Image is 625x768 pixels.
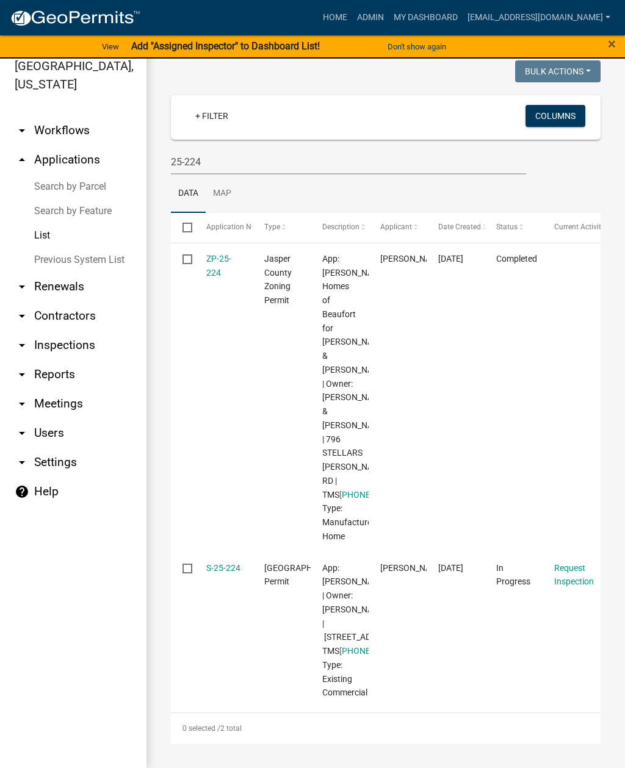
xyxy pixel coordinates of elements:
i: arrow_drop_down [15,367,29,382]
a: Map [206,174,239,214]
span: App: Clayton Homes of Beaufort for Afrika Abrams & Shanieya Wright | Owner: WRIGHT TONY & AFRIKA ... [322,254,413,541]
a: My Dashboard [389,6,463,29]
span: Date Created [438,223,481,231]
datatable-header-cell: Status [485,213,543,242]
a: View [97,37,124,57]
datatable-header-cell: Description [311,213,369,242]
a: [PHONE_NUMBER] [339,490,411,500]
i: help [15,484,29,499]
i: arrow_drop_down [15,309,29,323]
span: Description [322,223,359,231]
input: Search for applications [171,149,526,174]
a: + Filter [186,105,238,127]
button: Don't show again [383,37,451,57]
span: Type [264,223,280,231]
datatable-header-cell: Select [171,213,194,242]
div: 2 total [171,713,601,744]
span: 06/27/2025 [438,254,463,264]
datatable-header-cell: Application Number [194,213,252,242]
datatable-header-cell: Current Activity [543,213,601,242]
span: Completed [496,254,537,264]
span: 0 selected / [182,724,220,733]
a: S-25-224 [206,563,240,573]
span: In Progress [496,563,530,587]
a: [EMAIL_ADDRESS][DOMAIN_NAME] [463,6,615,29]
i: arrow_drop_up [15,153,29,167]
datatable-header-cell: Type [252,213,310,242]
span: 05/09/2025 [438,563,463,573]
span: × [608,35,616,52]
span: Current Activity [554,223,605,231]
a: Admin [352,6,389,29]
datatable-header-cell: Date Created [427,213,485,242]
a: Data [171,174,206,214]
i: arrow_drop_down [15,338,29,353]
span: Application Number [206,223,273,231]
datatable-header-cell: Applicant [369,213,427,242]
i: arrow_drop_down [15,123,29,138]
i: arrow_drop_down [15,455,29,470]
span: Chelsea Aschbrenner [380,254,446,264]
a: [PHONE_NUMBER] [339,646,411,656]
button: Bulk Actions [515,60,601,82]
i: arrow_drop_down [15,397,29,411]
span: Amanda Novas [380,563,446,573]
span: Status [496,223,518,231]
span: Jasper County Zoning Permit [264,254,292,305]
button: Close [608,37,616,51]
a: ZP-25-224 [206,254,231,278]
span: Jasper County Building Permit [264,563,347,587]
i: arrow_drop_down [15,279,29,294]
button: Columns [526,105,585,127]
span: Applicant [380,223,412,231]
i: arrow_drop_down [15,426,29,440]
a: Home [318,6,352,29]
a: Request Inspection [554,563,594,587]
span: App: Amanda Novas | Owner: ETHERIDGE WESLEY G JR | 10687 GRAYS HWY | TMS 059-00-01-064 | Type: Ex... [322,563,413,698]
strong: Add "Assigned Inspector" to Dashboard List! [131,40,320,52]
